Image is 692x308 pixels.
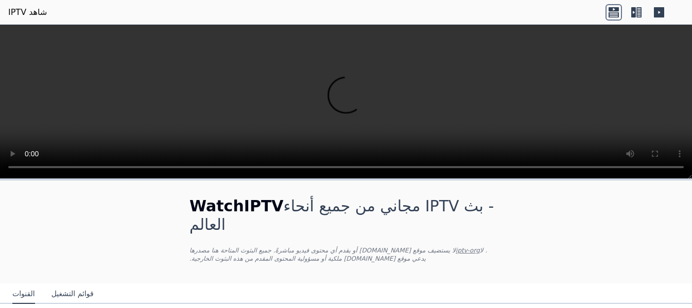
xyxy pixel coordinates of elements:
font: WatchIPTV [189,197,284,215]
font: شاهد IPTV [8,7,47,17]
button: القنوات [12,284,35,304]
a: iptv-org [456,247,480,254]
font: قوائم التشغيل [51,289,94,298]
font: لا يستضيف موقع [DOMAIN_NAME] أو يقدم أي محتوى فيديو مباشرةً. جميع البثوث المتاحة هنا مصدرها [189,247,456,254]
button: قوائم التشغيل [51,284,94,304]
font: القنوات [12,289,35,298]
font: - بث IPTV مجاني من جميع أنحاء العالم [189,197,494,233]
font: . لا يدعي موقع [DOMAIN_NAME] ملكية أو مسؤولية المحتوى المقدم من هذه البثوث الخارجية. [189,247,487,262]
a: شاهد IPTV [8,6,47,19]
